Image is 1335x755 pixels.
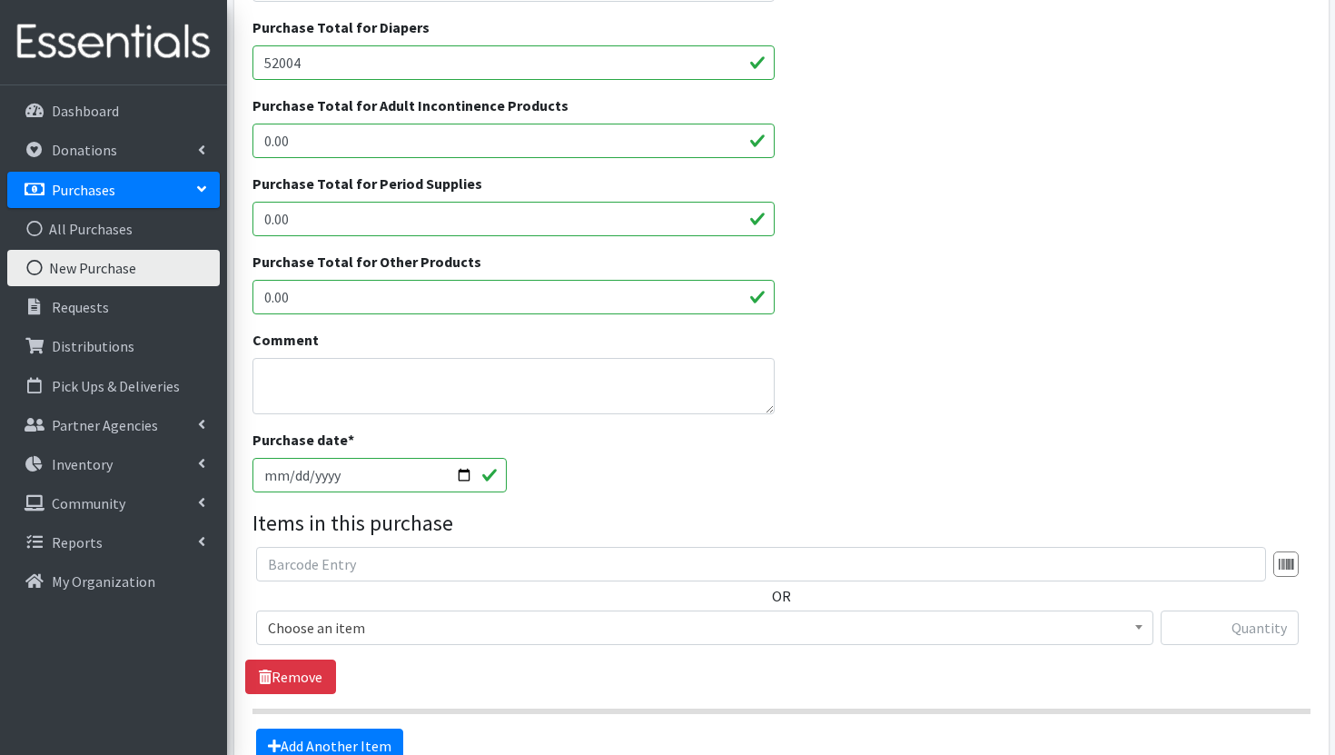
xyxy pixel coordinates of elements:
[7,289,220,325] a: Requests
[52,416,158,434] p: Partner Agencies
[7,485,220,522] a: Community
[7,368,220,404] a: Pick Ups & Deliveries
[7,12,220,73] img: HumanEssentials
[7,407,220,443] a: Partner Agencies
[252,251,481,273] label: Purchase Total for Other Products
[7,172,220,208] a: Purchases
[256,611,1153,645] span: Choose an item
[252,507,1310,540] legend: Items in this purchase
[245,660,336,694] a: Remove
[268,615,1142,641] span: Choose an item
[52,455,113,473] p: Inventory
[52,102,119,120] p: Dashboard
[7,250,220,286] a: New Purchase
[252,329,319,351] label: Comment
[52,298,109,316] p: Requests
[256,547,1266,581] input: Barcode Entry
[252,16,430,38] label: Purchase Total for Diapers
[348,431,354,449] abbr: required
[7,524,220,561] a: Reports
[772,585,791,607] label: OR
[52,377,180,395] p: Pick Ups & Deliveries
[7,446,220,482] a: Inventory
[52,337,134,355] p: Distributions
[7,211,220,247] a: All Purchases
[52,181,115,199] p: Purchases
[7,132,220,168] a: Donations
[252,429,354,451] label: Purchase date
[52,572,155,591] p: My Organization
[1161,611,1299,645] input: Quantity
[7,563,220,600] a: My Organization
[52,141,117,159] p: Donations
[52,533,103,551] p: Reports
[7,93,220,129] a: Dashboard
[252,173,482,194] label: Purchase Total for Period Supplies
[252,94,569,116] label: Purchase Total for Adult Incontinence Products
[7,328,220,364] a: Distributions
[52,494,125,512] p: Community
